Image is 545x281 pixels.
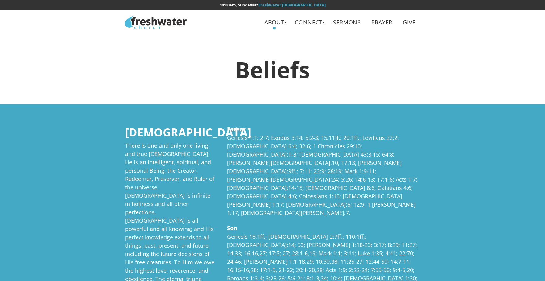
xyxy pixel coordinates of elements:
h3: [DEMOGRAPHIC_DATA] [125,126,216,139]
h1: Beliefs [125,57,420,82]
h5: Father [227,126,420,132]
h6: at [125,3,420,7]
p: Genesis 1:1; 2:7; Exodus 3:14; 6:2-3; 15:11ff.; 20:1ff.; Leviticus 22:2; [DEMOGRAPHIC_DATA] 6:4; ... [227,134,420,217]
h5: Son [227,225,420,231]
a: Freshwater [DEMOGRAPHIC_DATA] [258,2,326,8]
a: About [260,15,289,29]
time: 10:00am, Sundays [220,2,254,8]
a: Sermons [328,15,365,29]
a: Give [398,15,420,29]
a: Connect [290,15,327,29]
a: Prayer [367,15,397,29]
img: Freshwater Church [125,16,187,29]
